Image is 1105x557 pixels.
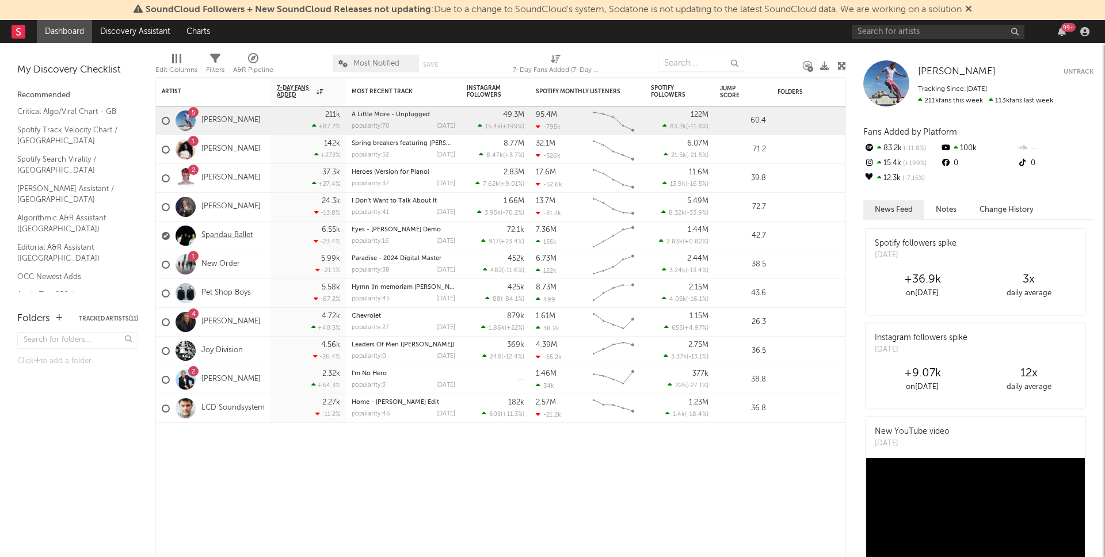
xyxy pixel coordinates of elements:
[662,266,708,274] div: ( )
[940,141,1016,156] div: 100k
[720,373,766,387] div: 38.8
[720,344,766,358] div: 36.5
[322,284,340,291] div: 5.58k
[588,222,639,250] svg: Chart title
[875,332,967,344] div: Instagram followers spike
[536,341,557,349] div: 4.39M
[536,169,556,176] div: 17.6M
[352,371,455,377] div: I'm No Hero
[146,5,431,14] span: SoundCloud Followers + New SoundCloud Releases not updating
[536,152,561,159] div: -326k
[588,106,639,135] svg: Chart title
[536,181,562,188] div: -52.6k
[1064,66,1093,78] button: Untrack
[875,344,967,356] div: [DATE]
[37,20,92,43] a: Dashboard
[918,66,996,78] a: [PERSON_NAME]
[155,63,197,77] div: Edit Columns
[869,273,976,287] div: +36.9k
[670,124,686,130] span: 83.2k
[536,197,555,205] div: 13.7M
[672,325,683,331] span: 655
[17,153,127,177] a: Spotify Search Virality / [GEOGRAPHIC_DATA]
[311,381,340,389] div: +64.3 %
[689,284,708,291] div: 2.15M
[588,193,639,222] svg: Chart title
[501,239,523,245] span: +23.4 %
[489,239,499,245] span: 917
[536,325,559,332] div: 38.2k
[352,267,390,273] div: popularity: 38
[502,124,523,130] span: +199 %
[513,63,599,77] div: 7-Day Fans Added (7-Day Fans Added)
[483,266,524,274] div: ( )
[503,354,523,360] span: -12.4 %
[778,89,864,96] div: Folders
[673,411,685,418] span: 1.4k
[669,268,685,274] span: 3.24k
[720,114,766,128] div: 60.4
[436,382,455,388] div: [DATE]
[352,112,455,118] div: A Little More - Unplugged
[17,212,127,235] a: Algorithmic A&R Assistant ([GEOGRAPHIC_DATA])
[467,85,507,98] div: Instagram Followers
[352,284,504,291] a: Hymn (In memoriam [PERSON_NAME]) - Dance Mix
[322,226,340,234] div: 6.55k
[352,140,479,147] a: Spring breakers featuring [PERSON_NAME]
[482,410,524,418] div: ( )
[901,176,925,182] span: -7.15 %
[688,124,707,130] span: -11.8 %
[490,268,502,274] span: 482
[507,341,524,349] div: 369k
[720,143,766,157] div: 71.2
[536,284,557,291] div: 8.73M
[536,123,561,131] div: -795k
[536,382,554,390] div: 34k
[314,209,340,216] div: -13.8 %
[311,324,340,331] div: +40.5 %
[436,267,455,273] div: [DATE]
[504,169,524,176] div: 2.83M
[720,229,766,243] div: 42.7
[536,370,557,377] div: 1.46M
[17,288,127,312] a: Apple Top 200 / [GEOGRAPHIC_DATA]
[501,181,523,188] span: +9.01 %
[588,164,639,193] svg: Chart title
[502,210,523,216] span: -70.2 %
[659,238,708,245] div: ( )
[924,200,968,219] button: Notes
[352,181,389,187] div: popularity: 37
[201,116,261,125] a: [PERSON_NAME]
[662,180,708,188] div: ( )
[504,140,524,147] div: 8.77M
[508,255,524,262] div: 452k
[687,197,708,205] div: 5.49M
[17,354,138,368] div: Click to add a folder.
[536,296,555,303] div: 499
[17,89,138,102] div: Recommended
[505,152,523,159] span: +3.7 %
[536,399,556,406] div: 2.57M
[312,123,340,130] div: +87.2 %
[588,365,639,394] svg: Chart title
[155,49,197,82] div: Edit Columns
[352,284,455,291] div: Hymn (In memoriam Alexei Navalny) - Dance Mix
[504,268,523,274] span: -11.6 %
[436,123,455,129] div: [DATE]
[1017,156,1093,171] div: 0
[687,255,708,262] div: 2.44M
[720,85,749,99] div: Jump Score
[490,354,501,360] span: 248
[902,146,926,152] span: -11.8 %
[17,105,127,118] a: Critical Algo/Viral Chart - GB
[536,111,557,119] div: 95.4M
[485,124,501,130] span: 15.4k
[665,410,708,418] div: ( )
[312,180,340,188] div: +27.4 %
[352,371,387,377] a: I'm No Hero
[863,171,940,186] div: 12.3k
[688,354,707,360] span: -13.1 %
[322,197,340,205] div: 24.3k
[651,85,691,98] div: Spotify Followers
[162,88,248,95] div: Artist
